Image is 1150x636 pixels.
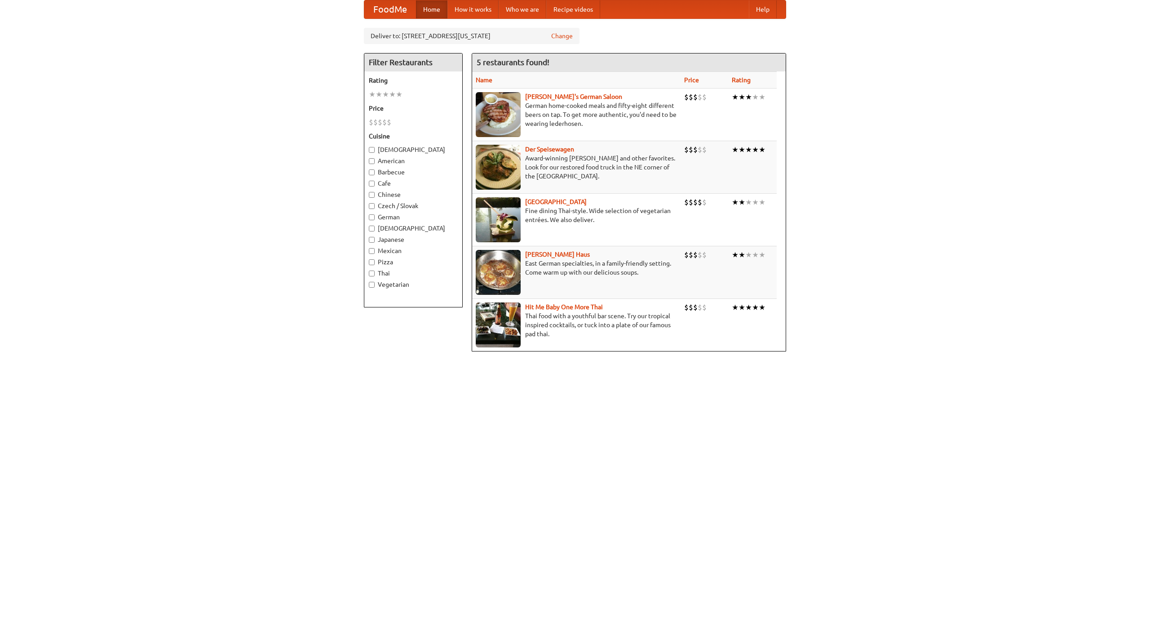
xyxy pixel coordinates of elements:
li: $ [378,117,382,127]
li: $ [693,250,698,260]
li: ★ [752,250,759,260]
a: [PERSON_NAME]'s German Saloon [525,93,622,100]
p: Thai food with a youthful bar scene. Try our tropical inspired cocktails, or tuck into a plate of... [476,311,677,338]
li: $ [684,92,689,102]
li: ★ [759,92,765,102]
li: $ [689,197,693,207]
li: $ [689,302,693,312]
li: ★ [745,92,752,102]
p: Fine dining Thai-style. Wide selection of vegetarian entrées. We also deliver. [476,206,677,224]
a: Recipe videos [546,0,600,18]
input: German [369,214,375,220]
img: satay.jpg [476,197,521,242]
li: $ [689,92,693,102]
li: ★ [759,302,765,312]
li: ★ [732,250,739,260]
input: Czech / Slovak [369,203,375,209]
li: $ [698,145,702,155]
li: $ [698,302,702,312]
li: ★ [739,250,745,260]
img: babythai.jpg [476,302,521,347]
li: $ [698,250,702,260]
a: Price [684,76,699,84]
li: $ [693,197,698,207]
a: Der Speisewagen [525,146,574,153]
li: ★ [739,145,745,155]
label: Chinese [369,190,458,199]
label: Japanese [369,235,458,244]
li: $ [684,302,689,312]
input: Cafe [369,181,375,187]
li: ★ [389,89,396,99]
label: American [369,156,458,165]
li: $ [702,197,707,207]
a: FoodMe [364,0,416,18]
a: How it works [447,0,499,18]
li: $ [702,145,707,155]
label: Mexican [369,246,458,255]
input: Chinese [369,192,375,198]
li: ★ [759,145,765,155]
label: Cafe [369,179,458,188]
a: Hit Me Baby One More Thai [525,303,603,311]
label: Czech / Slovak [369,201,458,210]
li: ★ [759,197,765,207]
li: $ [689,145,693,155]
li: ★ [759,250,765,260]
li: ★ [732,92,739,102]
li: $ [684,197,689,207]
input: [DEMOGRAPHIC_DATA] [369,147,375,153]
li: $ [382,117,387,127]
input: Mexican [369,248,375,254]
a: Name [476,76,492,84]
a: Change [551,31,573,40]
p: Award-winning [PERSON_NAME] and other favorites. Look for our restored food truck in the NE corne... [476,154,677,181]
li: $ [684,250,689,260]
li: ★ [745,250,752,260]
a: Rating [732,76,751,84]
li: ★ [739,92,745,102]
li: ★ [376,89,382,99]
input: Pizza [369,259,375,265]
a: [PERSON_NAME] Haus [525,251,590,258]
input: [DEMOGRAPHIC_DATA] [369,226,375,231]
li: $ [693,302,698,312]
li: ★ [739,302,745,312]
li: $ [702,92,707,102]
li: ★ [745,197,752,207]
label: German [369,213,458,222]
img: kohlhaus.jpg [476,250,521,295]
li: ★ [752,145,759,155]
li: $ [693,92,698,102]
h5: Rating [369,76,458,85]
b: [GEOGRAPHIC_DATA] [525,198,587,205]
a: Help [749,0,777,18]
li: $ [693,145,698,155]
li: $ [702,250,707,260]
li: ★ [396,89,402,99]
li: $ [689,250,693,260]
p: German home-cooked meals and fifty-eight different beers on tap. To get more authentic, you'd nee... [476,101,677,128]
li: ★ [369,89,376,99]
ng-pluralize: 5 restaurants found! [477,58,549,67]
h5: Price [369,104,458,113]
input: Japanese [369,237,375,243]
input: Vegetarian [369,282,375,288]
li: ★ [732,145,739,155]
label: Vegetarian [369,280,458,289]
li: $ [369,117,373,127]
a: Home [416,0,447,18]
li: $ [387,117,391,127]
h4: Filter Restaurants [364,53,462,71]
a: Who we are [499,0,546,18]
li: $ [698,197,702,207]
li: $ [698,92,702,102]
img: esthers.jpg [476,92,521,137]
label: Pizza [369,258,458,267]
li: $ [702,302,707,312]
li: $ [684,145,689,155]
